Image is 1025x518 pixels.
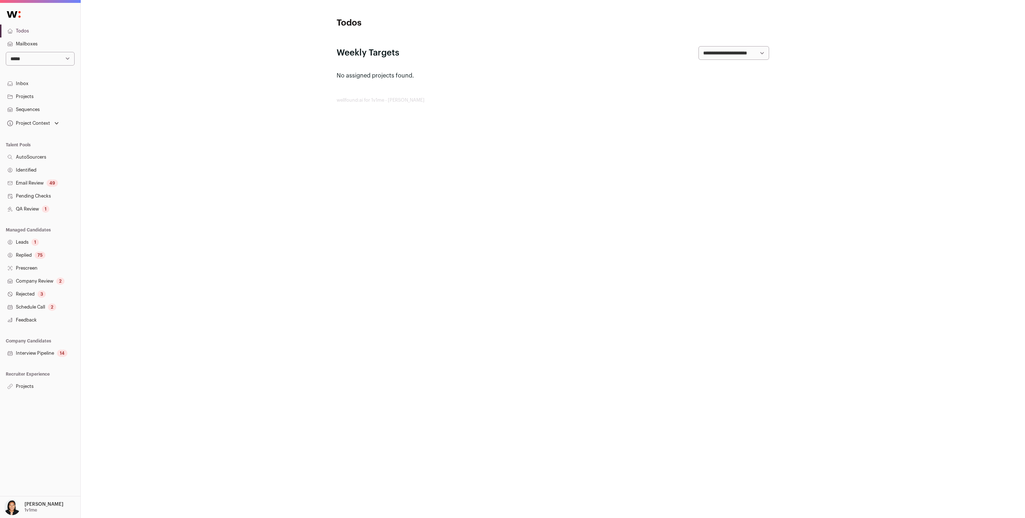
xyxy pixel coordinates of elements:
[337,47,399,59] h2: Weekly Targets
[25,501,63,507] p: [PERSON_NAME]
[48,304,56,311] div: 2
[6,118,60,128] button: Open dropdown
[337,17,481,29] h1: Todos
[337,97,769,103] footer: wellfound:ai for 1v1me - [PERSON_NAME]
[3,499,65,515] button: Open dropdown
[3,7,25,22] img: Wellfound
[337,71,769,80] p: No assigned projects found.
[25,507,37,513] p: 1v1me
[37,291,46,298] div: 3
[31,239,39,246] div: 1
[46,180,58,187] div: 49
[4,499,20,515] img: 13709957-medium_jpg
[57,350,67,357] div: 14
[35,252,45,259] div: 75
[42,205,49,213] div: 1
[6,120,50,126] div: Project Context
[56,278,65,285] div: 2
